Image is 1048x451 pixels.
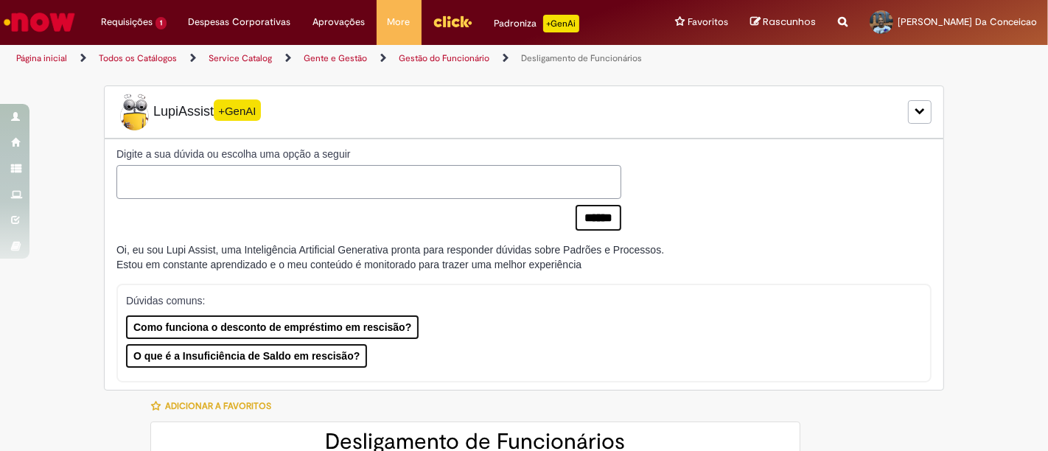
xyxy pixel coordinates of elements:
[543,15,579,32] p: +GenAi
[150,391,279,422] button: Adicionar a Favoritos
[495,15,579,32] div: Padroniza
[313,15,366,29] span: Aprovações
[11,45,688,72] ul: Trilhas de página
[126,315,419,339] button: Como funciona o desconto de empréstimo em rescisão?
[116,94,153,130] img: Lupi
[304,52,367,64] a: Gente e Gestão
[116,147,621,161] label: Digite a sua dúvida ou escolha uma opção a seguir
[688,15,728,29] span: Favoritos
[165,400,271,412] span: Adicionar a Favoritos
[399,52,489,64] a: Gestão do Funcionário
[388,15,411,29] span: More
[763,15,816,29] span: Rascunhos
[1,7,77,37] img: ServiceNow
[116,242,664,272] div: Oi, eu sou Lupi Assist, uma Inteligência Artificial Generativa pronta para responder dúvidas sobr...
[116,94,261,130] span: LupiAssist
[898,15,1037,28] span: [PERSON_NAME] Da Conceicao
[214,99,261,121] span: +GenAI
[101,15,153,29] span: Requisições
[104,85,944,139] div: LupiLupiAssist+GenAI
[189,15,291,29] span: Despesas Corporativas
[16,52,67,64] a: Página inicial
[521,52,642,64] a: Desligamento de Funcionários
[126,293,909,308] p: Dúvidas comuns:
[99,52,177,64] a: Todos os Catálogos
[156,17,167,29] span: 1
[750,15,816,29] a: Rascunhos
[209,52,272,64] a: Service Catalog
[126,344,367,368] button: O que é a Insuficiência de Saldo em rescisão?
[433,10,472,32] img: click_logo_yellow_360x200.png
